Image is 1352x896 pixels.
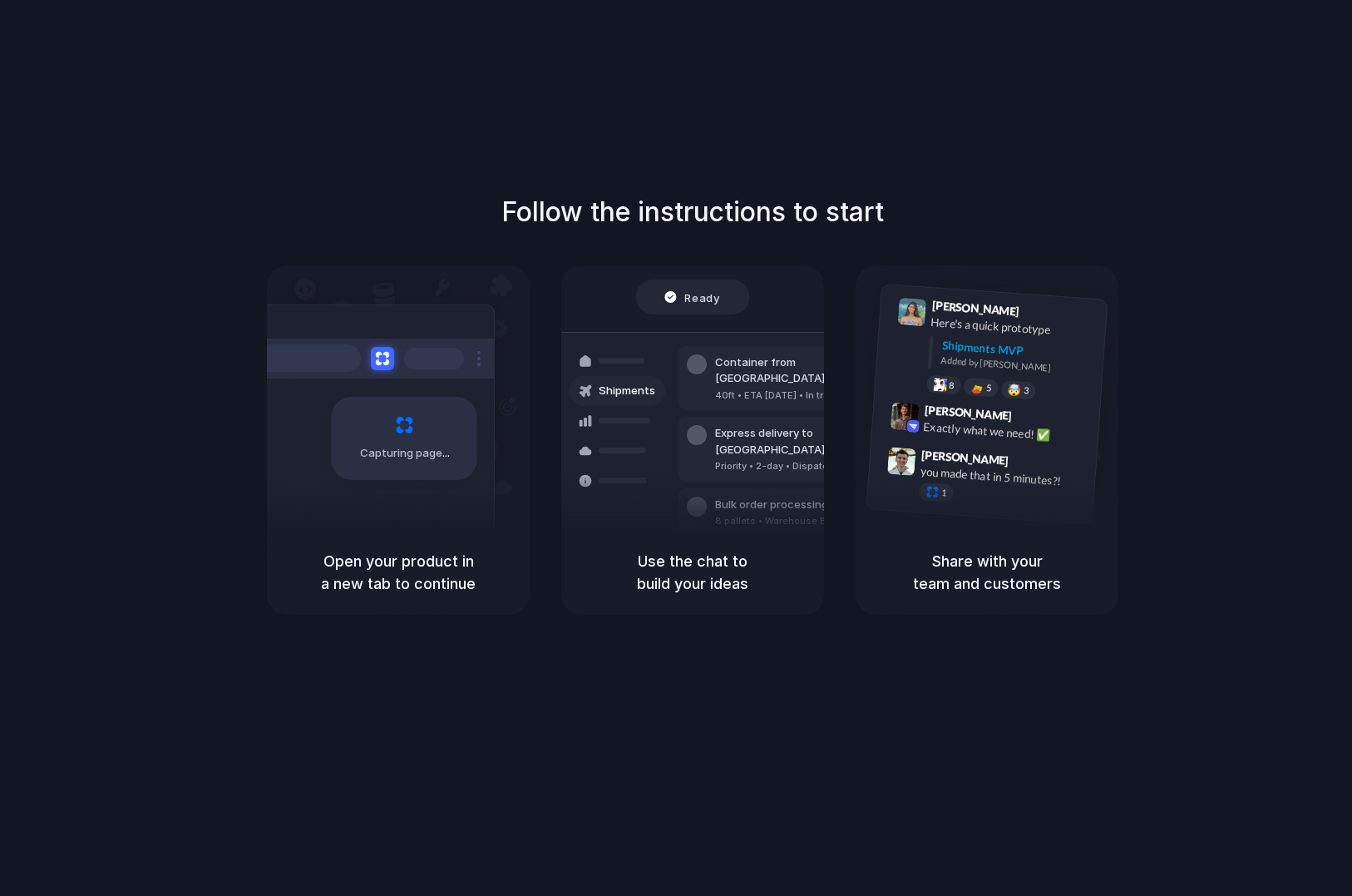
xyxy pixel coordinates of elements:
span: Shipments [599,383,655,399]
div: Here's a quick prototype [930,313,1097,341]
span: Capturing page [360,445,452,462]
span: [PERSON_NAME] [931,296,1019,320]
span: 9:41 AM [1024,304,1058,324]
span: 9:42 AM [1017,408,1051,428]
div: Bulk order processing [715,497,870,513]
div: 🤯 [1008,384,1022,396]
h5: Use the chat to build your ideas [581,550,804,595]
div: Express delivery to [GEOGRAPHIC_DATA] [715,425,895,458]
h5: Share with your team and customers [876,550,1098,595]
h5: Open your product in a new tab to continue [287,550,510,595]
div: 40ft • ETA [DATE] • In transit [715,389,895,403]
span: 5 [986,383,992,392]
div: 8 pallets • Warehouse B • Packed [715,514,870,528]
span: 1 [941,488,947,498]
span: 8 [949,380,955,389]
div: Exactly what we need! ✅ [923,418,1089,446]
div: Priority • 2-day • Dispatched [715,459,895,473]
span: 9:47 AM [1014,453,1048,473]
h1: Follow the instructions to start [501,192,884,232]
span: Ready [685,289,720,305]
span: 3 [1024,385,1029,394]
div: Container from [GEOGRAPHIC_DATA] [715,354,895,387]
div: Shipments MVP [941,336,1095,364]
div: Added by [PERSON_NAME] [940,354,1093,378]
span: [PERSON_NAME] [924,400,1012,424]
div: you made that in 5 minutes?! [920,463,1086,491]
span: [PERSON_NAME] [921,445,1009,469]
